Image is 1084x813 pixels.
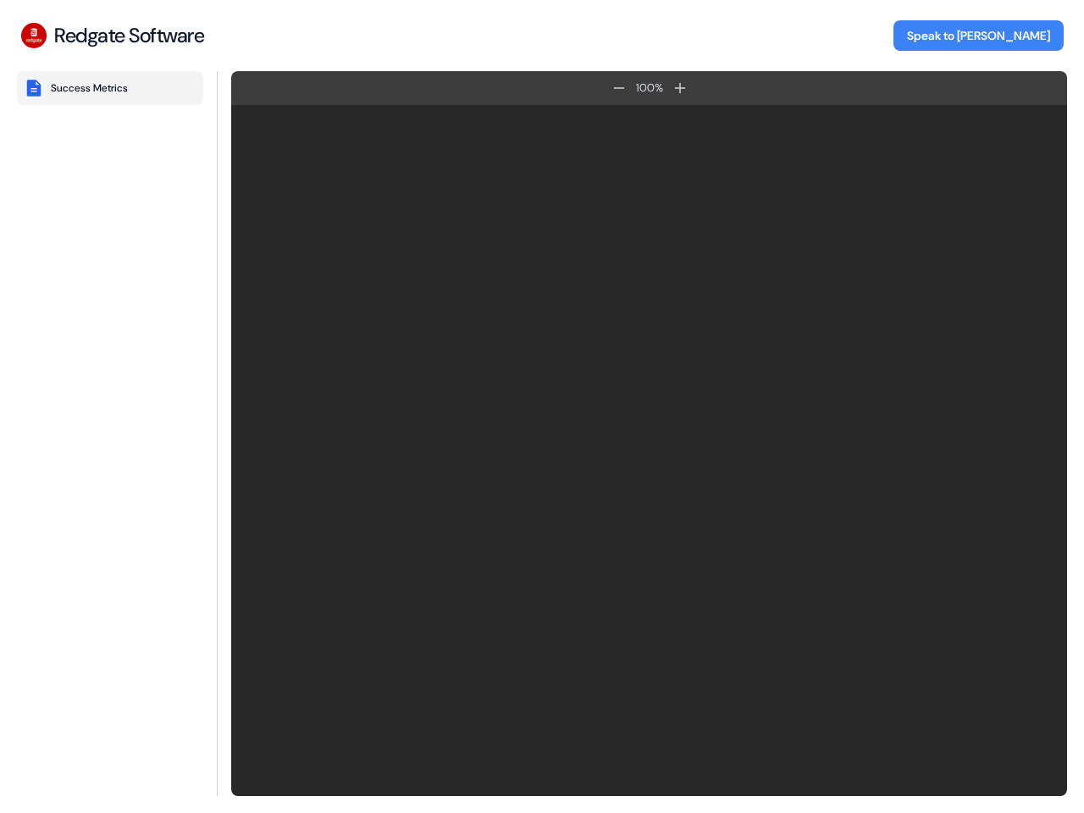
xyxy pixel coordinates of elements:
div: Success Metrics [51,81,128,95]
div: Redgate Software [54,23,204,48]
button: Success Metrics [17,71,203,105]
div: 100 % [633,80,666,97]
button: Speak to [PERSON_NAME] [893,20,1064,51]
